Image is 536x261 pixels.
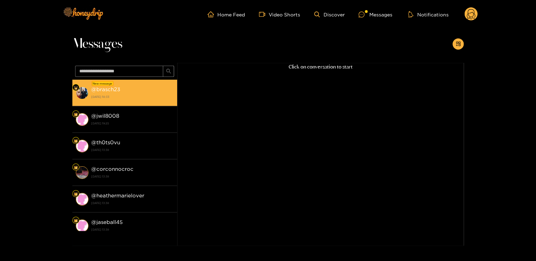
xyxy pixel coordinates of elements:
[259,11,269,17] span: video-camera
[91,147,174,153] strong: [DATE] 13:38
[259,11,300,17] a: Video Shorts
[91,193,144,198] strong: @ heathermarielover
[208,11,217,17] span: home
[76,87,88,99] img: conversation
[74,139,78,143] img: Fan Level
[456,41,461,47] span: appstore-add
[208,11,245,17] a: Home Feed
[91,120,174,126] strong: [DATE] 19:25
[91,113,119,119] strong: @ jwil8008
[91,226,174,233] strong: [DATE] 13:38
[74,112,78,116] img: Fan Level
[74,218,78,223] img: Fan Level
[314,12,345,17] a: Discover
[91,200,174,206] strong: [DATE] 13:38
[91,166,133,172] strong: @ corconnocroc
[76,113,88,126] img: conversation
[74,192,78,196] img: Fan Level
[91,219,123,225] strong: @ jaseball45
[74,86,78,90] img: Fan Level
[74,165,78,169] img: Fan Level
[76,140,88,152] img: conversation
[91,173,174,180] strong: [DATE] 13:38
[76,219,88,232] img: conversation
[177,63,464,71] p: Click on conversation to start
[72,36,122,52] span: Messages
[406,11,450,18] button: Notifications
[166,68,171,74] span: search
[91,139,120,145] strong: @ th0ts0vu
[92,81,114,86] div: New message
[91,94,174,100] strong: [DATE] 10:33
[163,66,174,77] button: search
[76,193,88,205] img: conversation
[91,86,120,92] strong: @ brasch23
[76,166,88,179] img: conversation
[452,38,464,50] button: appstore-add
[358,10,392,19] div: Messages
